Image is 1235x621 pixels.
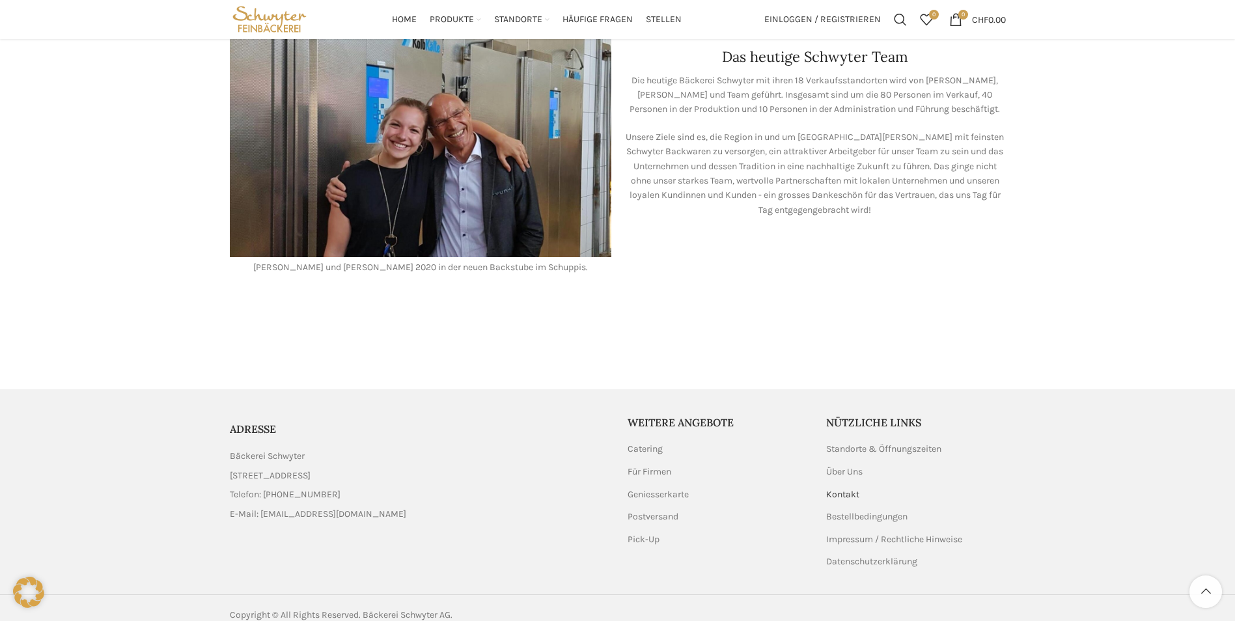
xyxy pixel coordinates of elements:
a: Scroll to top button [1189,575,1222,608]
p: Unsere Ziele sind es, die Region in und um [GEOGRAPHIC_DATA][PERSON_NAME] mit feinsten Schwyter B... [624,130,1006,217]
span: Bäckerei Schwyter [230,449,305,463]
span: Stellen [646,14,682,26]
span: Home [392,14,417,26]
a: Pick-Up [628,533,661,546]
a: Produkte [430,7,481,33]
span: CHF [972,14,988,25]
a: Geniesserkarte [628,488,690,501]
span: 0 [958,10,968,20]
span: [STREET_ADDRESS] [230,469,311,483]
a: 0 CHF0.00 [943,7,1012,33]
p: Die heutige Bäckerei Schwyter mit ihren 18 Verkaufsstandorten wird von [PERSON_NAME], [PERSON_NAM... [624,74,1006,117]
a: Impressum / Rechtliche Hinweise [826,533,964,546]
a: Stellen [646,7,682,33]
a: Home [392,7,417,33]
span: Häufige Fragen [562,14,633,26]
a: Suchen [887,7,913,33]
a: Kontakt [826,488,861,501]
a: Standorte & Öffnungszeiten [826,443,943,456]
span: ADRESSE [230,422,276,435]
a: Für Firmen [628,465,673,478]
span: Produkte [430,14,474,26]
p: [PERSON_NAME] und [PERSON_NAME] 2020 in der neuen Backstube im Schuppis. [230,260,611,275]
span: Standorte [494,14,542,26]
div: Meine Wunschliste [913,7,939,33]
a: List item link [230,507,608,521]
a: Postversand [628,510,680,523]
h5: Weitere Angebote [628,415,807,430]
a: Einloggen / Registrieren [758,7,887,33]
a: Catering [628,443,664,456]
span: Einloggen / Registrieren [764,15,881,24]
a: 0 [913,7,939,33]
a: Häufige Fragen [562,7,633,33]
h5: Nützliche Links [826,415,1006,430]
a: Datenschutzerklärung [826,555,919,568]
span: 0 [929,10,939,20]
a: Über Uns [826,465,864,478]
a: Bestellbedingungen [826,510,909,523]
a: List item link [230,488,608,502]
h4: Das heutige Schwyter Team [722,47,908,67]
a: Site logo [230,13,310,24]
div: Main navigation [316,7,757,33]
bdi: 0.00 [972,14,1006,25]
a: Standorte [494,7,549,33]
